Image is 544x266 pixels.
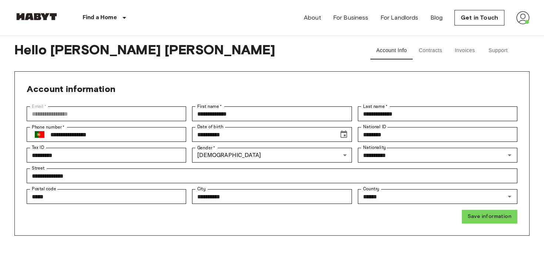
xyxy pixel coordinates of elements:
[370,42,413,59] button: Account Info
[192,106,352,121] div: First name
[197,103,222,110] label: First name
[14,13,59,20] img: Habyt
[27,83,115,94] span: Account information
[481,42,515,59] button: Support
[448,42,481,59] button: Invoices
[363,186,379,192] label: Country
[27,189,186,204] div: Postal code
[363,124,386,130] label: National ID
[304,13,321,22] a: About
[32,144,44,151] label: Tax ID
[363,103,388,110] label: Last name
[14,42,350,59] span: Hello [PERSON_NAME] [PERSON_NAME]
[27,106,186,121] div: Email
[504,191,515,202] button: Open
[192,148,352,163] div: [DEMOGRAPHIC_DATA]
[430,13,443,22] a: Blog
[32,165,44,171] label: Street
[197,186,206,192] label: City
[27,168,517,183] div: Street
[197,124,223,130] label: Date of birth
[516,11,530,24] img: avatar
[336,127,351,142] button: Choose date, selected date is Aug 17, 1992
[83,13,117,22] p: Find a Home
[32,127,47,142] button: Select country
[32,124,65,130] label: Phone number
[32,186,56,192] label: Postal code
[504,150,515,160] button: Open
[35,131,44,138] img: Portugal
[197,144,215,151] label: Gender
[380,13,419,22] a: For Landlords
[454,10,504,25] a: Get in Touch
[413,42,448,59] button: Contracts
[358,127,517,142] div: National ID
[27,148,186,163] div: Tax ID
[333,13,369,22] a: For Business
[32,103,46,110] label: Email
[358,106,517,121] div: Last name
[462,210,517,224] button: Save information
[192,189,352,204] div: City
[363,144,386,151] label: Nationality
